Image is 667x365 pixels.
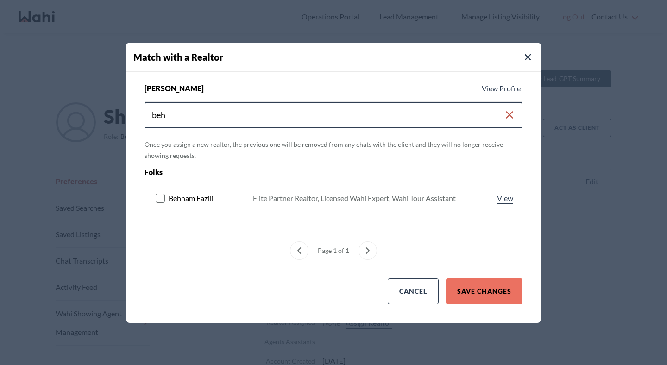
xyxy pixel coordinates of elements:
[290,241,308,260] button: previous page
[145,167,447,178] div: Folks
[314,241,353,260] div: Page 1 of 1
[133,50,541,64] h4: Match with a Realtor
[145,241,522,260] nav: Match with an agent menu pagination
[152,107,504,123] input: Search input
[480,83,522,94] a: View profile
[145,83,204,94] span: [PERSON_NAME]
[253,193,456,204] div: Elite Partner Realtor, Licensed Wahi Expert, Wahi Tour Assistant
[504,107,515,123] button: Clear search
[495,193,515,204] a: View profile
[169,193,213,204] span: Behnam Fazili
[446,278,522,304] button: Save Changes
[388,278,439,304] button: Cancel
[522,52,534,63] button: Close Modal
[359,241,377,260] button: next page
[145,139,522,161] p: Once you assign a new realtor, the previous one will be removed from any chats with the client an...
